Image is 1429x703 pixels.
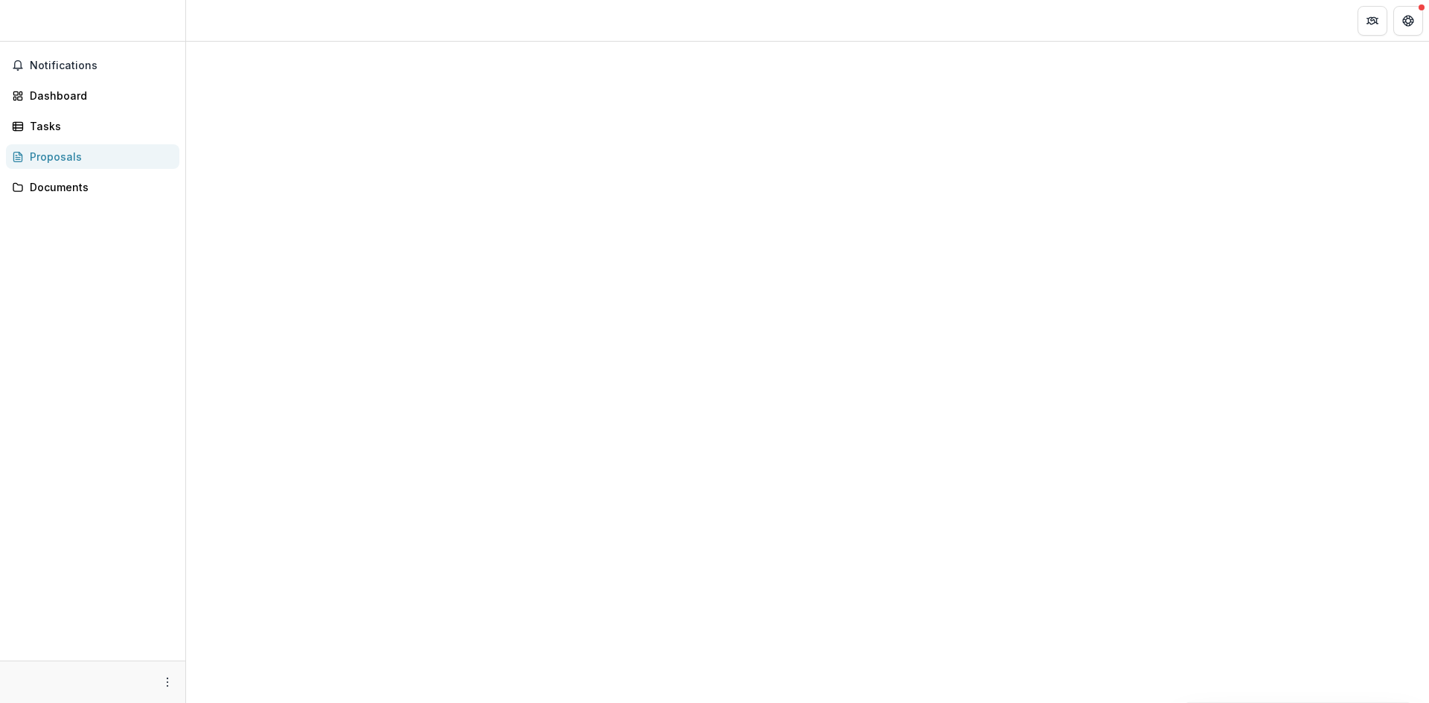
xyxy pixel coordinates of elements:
div: Proposals [30,149,167,164]
button: Partners [1358,6,1387,36]
button: Notifications [6,54,179,77]
a: Proposals [6,144,179,169]
div: Dashboard [30,88,167,103]
a: Dashboard [6,83,179,108]
a: Documents [6,175,179,199]
a: Tasks [6,114,179,138]
div: Tasks [30,118,167,134]
span: Notifications [30,60,173,72]
button: More [159,673,176,691]
button: Get Help [1393,6,1423,36]
div: Documents [30,179,167,195]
